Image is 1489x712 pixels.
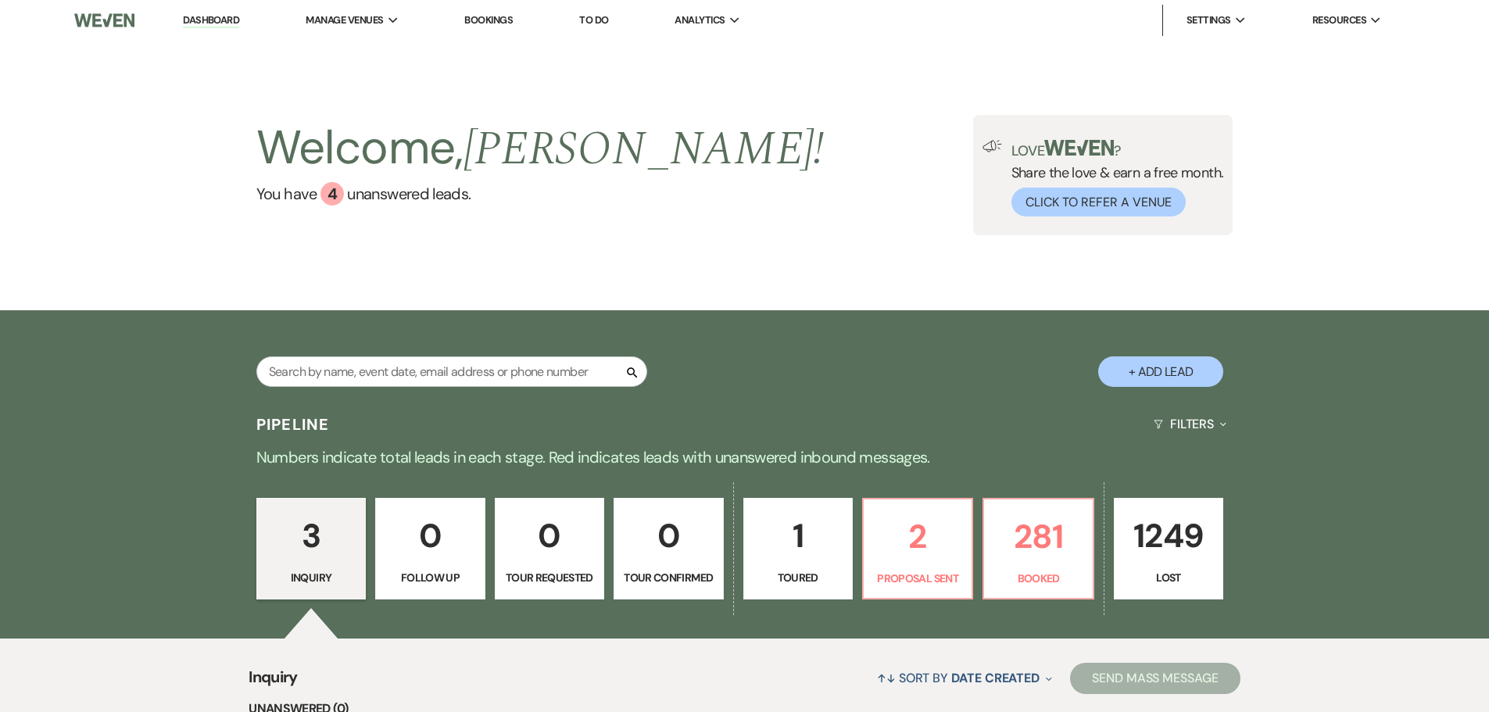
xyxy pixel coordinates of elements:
[1147,403,1233,445] button: Filters
[256,498,366,599] a: 3Inquiry
[1044,140,1114,156] img: weven-logo-green.svg
[1124,569,1213,586] p: Lost
[267,510,356,562] p: 3
[505,569,594,586] p: Tour Requested
[385,569,474,586] p: Follow Up
[1124,510,1213,562] p: 1249
[877,670,896,686] span: ↑↓
[993,510,1083,563] p: 281
[753,510,843,562] p: 1
[256,115,825,182] h2: Welcome,
[983,498,1093,599] a: 281Booked
[871,657,1058,699] button: Sort By Date Created
[1187,13,1231,28] span: Settings
[983,140,1002,152] img: loud-speaker-illustration.svg
[182,445,1308,470] p: Numbers indicate total leads in each stage. Red indicates leads with unanswered inbound messages.
[624,510,713,562] p: 0
[505,510,594,562] p: 0
[614,498,723,599] a: 0Tour Confirmed
[951,670,1040,686] span: Date Created
[753,569,843,586] p: Toured
[183,13,239,28] a: Dashboard
[1114,498,1223,599] a: 1249Lost
[256,356,647,387] input: Search by name, event date, email address or phone number
[464,113,825,185] span: [PERSON_NAME] !
[1002,140,1224,216] div: Share the love & earn a free month.
[1098,356,1223,387] button: + Add Lead
[579,13,608,27] a: To Do
[74,4,134,37] img: Weven Logo
[495,498,604,599] a: 0Tour Requested
[306,13,383,28] span: Manage Venues
[675,13,725,28] span: Analytics
[993,570,1083,587] p: Booked
[1011,140,1224,158] p: Love ?
[743,498,853,599] a: 1Toured
[267,569,356,586] p: Inquiry
[873,570,962,587] p: Proposal Sent
[385,510,474,562] p: 0
[873,510,962,563] p: 2
[256,413,330,435] h3: Pipeline
[1070,663,1240,694] button: Send Mass Message
[862,498,973,599] a: 2Proposal Sent
[624,569,713,586] p: Tour Confirmed
[464,13,513,27] a: Bookings
[375,498,485,599] a: 0Follow Up
[256,182,825,206] a: You have 4 unanswered leads.
[320,182,344,206] div: 4
[249,665,298,699] span: Inquiry
[1011,188,1186,216] button: Click to Refer a Venue
[1312,13,1366,28] span: Resources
